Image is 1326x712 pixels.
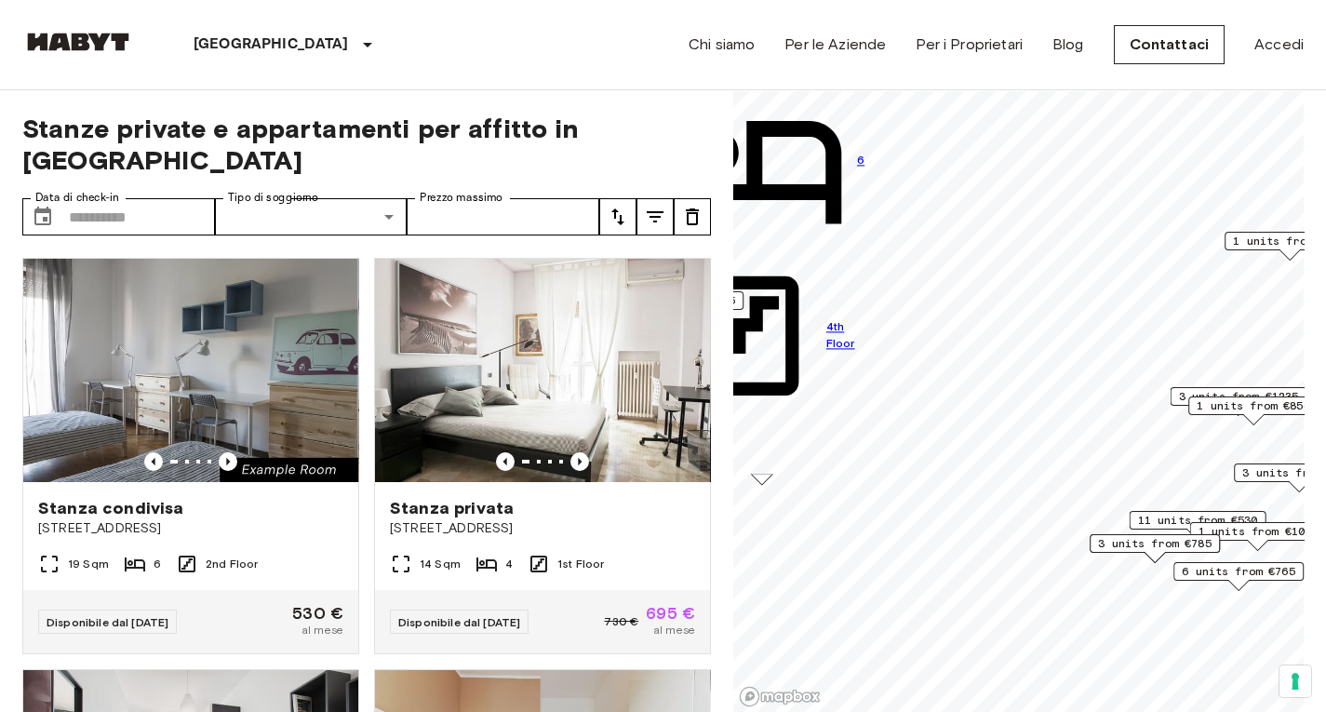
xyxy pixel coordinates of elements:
a: Accedi [1254,34,1304,56]
p: €905 [660,445,864,463]
a: Marketing picture of unit IT-14-029-003-04HPrevious imagePrevious imageStanza condivisa[STREET_AD... [22,258,359,654]
span: Stanza privata [390,497,514,519]
a: Contattaci [1114,25,1226,64]
span: al mese [301,622,343,638]
label: Prezzo massimo [420,190,502,206]
span: 730 € [604,613,638,630]
button: Previous image [219,452,237,471]
span: 4th Floor [826,319,864,353]
span: al mese [653,622,695,638]
label: Tipo di soggiorno [228,190,318,206]
span: 6 [154,556,161,572]
div: Map marker [1090,534,1220,563]
img: Marketing picture of unit IT-14-029-003-04H [23,259,358,482]
div: Map marker [1130,511,1266,540]
button: Choose date [24,198,61,235]
span: 1st Floor [557,556,604,572]
button: Previous image [570,452,589,471]
label: Data di check-in [35,190,119,206]
a: Blog [1052,34,1084,56]
span: [STREET_ADDRESS] [38,519,343,538]
span: 3 units from €1235 [1179,388,1299,405]
a: Per le Aziende [784,34,886,56]
span: 2nd Floor [206,556,258,572]
span: 3 units from €785 [1098,535,1212,552]
span: [STREET_ADDRESS] [390,519,695,538]
span: 6 units from €765 [1182,563,1295,580]
button: tune [636,198,674,235]
span: 530 € [292,605,343,622]
div: Map marker [1173,562,1304,591]
div: Map marker [1188,396,1319,425]
button: tune [674,198,711,235]
button: tune [599,198,636,235]
span: 11 units from €530 [1138,512,1258,529]
span: 4 [505,556,513,572]
a: Chi siamo [689,34,755,56]
a: Mapbox logo [739,686,821,707]
span: 1 units from €855 [1197,397,1310,414]
span: Disponibile dal [DATE] [47,615,168,629]
div: Map marker [1171,387,1307,416]
span: 695 € [646,605,695,622]
button: Your consent preferences for tracking technologies [1279,665,1311,697]
span: Disponibile dal [DATE] [398,615,520,629]
span: 19 Sqm [68,556,109,572]
span: Stanza condivisa [38,497,183,519]
button: Previous image [144,452,163,471]
a: Per i Proprietari [916,34,1023,56]
img: Marketing picture of unit IT-14-022-001-03H [375,259,710,482]
button: Previous image [496,452,515,471]
a: Marketing picture of unit IT-14-022-001-03HPrevious imagePrevious imageStanza privata[STREET_ADDR... [374,258,711,654]
img: Habyt [22,33,134,51]
span: 6 [857,153,864,169]
span: 14 Sqm [420,556,461,572]
p: [GEOGRAPHIC_DATA] [194,34,349,56]
span: 1 units from €1020 [1199,523,1319,540]
span: Stanze private e appartamenti per affitto in [GEOGRAPHIC_DATA] [22,113,711,176]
